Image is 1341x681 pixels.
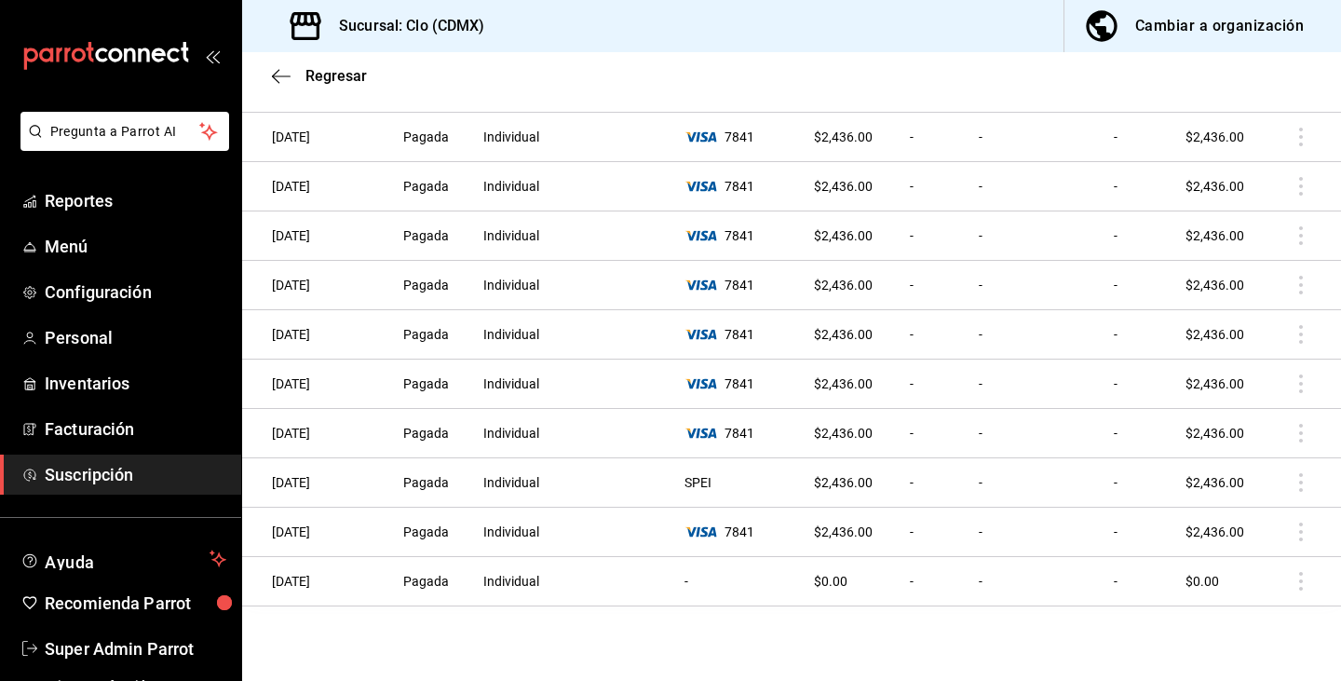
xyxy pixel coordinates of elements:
td: - [1102,261,1173,310]
td: - [967,409,1102,458]
span: $2,436.00 [1185,129,1244,144]
td: - [967,360,1102,409]
td: - [1102,409,1173,458]
td: - [967,261,1102,310]
td: - [899,557,968,606]
td: Individual [472,557,673,606]
span: Super Admin Parrot [45,636,226,661]
div: 7841 [684,179,791,194]
span: Inventarios [45,371,226,396]
td: [DATE] [242,113,391,162]
span: Recomienda Parrot [45,591,226,616]
td: Individual [472,211,673,261]
span: $2,436.00 [1185,376,1244,391]
span: $2,436.00 [1185,179,1244,194]
td: - [1102,113,1173,162]
td: Pagada [391,113,472,162]
td: Individual [472,310,673,360]
span: Menú [45,234,226,259]
span: $2,436.00 [1185,524,1244,539]
td: Pagada [391,360,472,409]
td: - [967,508,1102,557]
div: 7841 [684,327,791,342]
div: 7841 [684,278,791,293]
div: 7841 [684,228,791,243]
div: 7841 [684,524,791,539]
td: Pagada [391,211,472,261]
span: Suscripción [45,462,226,487]
td: - [967,557,1102,606]
span: Facturación [45,416,226,442]
span: $2,436.00 [814,278,873,293]
span: $2,436.00 [814,475,873,490]
td: [DATE] [242,557,391,606]
div: 7841 [684,426,791,441]
div: Cambiar a organización [1135,13,1304,39]
td: - [967,113,1102,162]
span: Ayuda [45,548,202,570]
td: - [673,557,803,606]
td: - [1102,458,1173,508]
span: $2,436.00 [814,228,873,243]
td: [DATE] [242,409,391,458]
span: $0.00 [1185,574,1219,589]
h3: Sucursal: Clo (CDMX) [324,15,485,37]
td: Individual [472,360,673,409]
td: Individual [472,458,673,508]
a: Pregunta a Parrot AI [13,135,229,155]
span: $2,436.00 [814,376,873,391]
td: - [1102,360,1173,409]
td: - [967,211,1102,261]
td: - [899,211,968,261]
td: Pagada [391,557,472,606]
span: Reportes [45,188,226,213]
td: Pagada [391,310,472,360]
span: $2,436.00 [1185,228,1244,243]
td: - [1102,162,1173,211]
td: Pagada [391,162,472,211]
td: [DATE] [242,162,391,211]
span: $2,436.00 [814,426,873,441]
span: $2,436.00 [814,524,873,539]
td: SPEI [673,458,803,508]
td: - [1102,557,1173,606]
td: - [899,458,968,508]
span: $2,436.00 [1185,327,1244,342]
td: - [899,113,968,162]
td: Individual [472,409,673,458]
td: Pagada [391,458,472,508]
td: [DATE] [242,310,391,360]
span: $2,436.00 [814,129,873,144]
td: [DATE] [242,261,391,310]
td: - [899,310,968,360]
div: 7841 [684,376,791,391]
button: open_drawer_menu [205,48,220,63]
td: Individual [472,508,673,557]
td: [DATE] [242,458,391,508]
div: 7841 [684,129,791,144]
td: Individual [472,261,673,310]
td: - [899,508,968,557]
span: Pregunta a Parrot AI [50,122,200,142]
span: $2,436.00 [1185,426,1244,441]
span: $2,436.00 [814,179,873,194]
td: Pagada [391,409,472,458]
span: Regresar [305,67,367,85]
td: - [967,310,1102,360]
td: - [967,162,1102,211]
td: [DATE] [242,360,391,409]
td: - [1102,310,1173,360]
td: - [899,162,968,211]
td: - [967,458,1102,508]
span: Personal [45,325,226,350]
span: Configuración [45,279,226,305]
td: Individual [472,162,673,211]
button: Pregunta a Parrot AI [20,112,229,151]
button: Regresar [272,67,367,85]
span: $2,436.00 [814,327,873,342]
td: [DATE] [242,211,391,261]
td: Pagada [391,261,472,310]
td: - [1102,508,1173,557]
span: $2,436.00 [1185,475,1244,490]
td: - [1102,211,1173,261]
